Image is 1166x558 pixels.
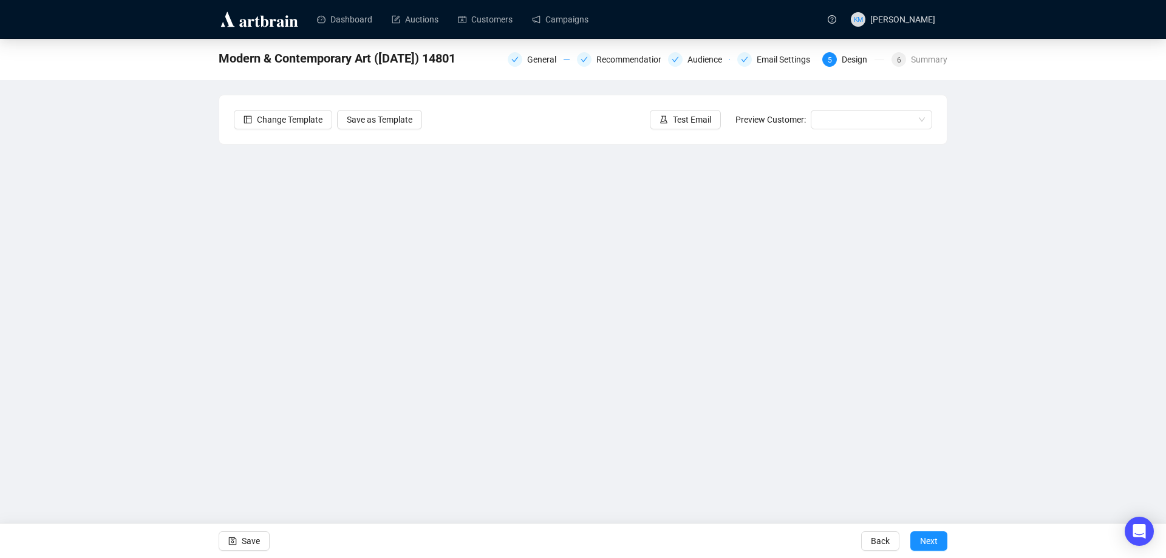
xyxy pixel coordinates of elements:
[870,15,935,24] span: [PERSON_NAME]
[219,10,300,29] img: logo
[910,531,947,551] button: Next
[737,52,815,67] div: Email Settings
[735,115,806,124] span: Preview Customer:
[673,113,711,126] span: Test Email
[581,56,588,63] span: check
[228,537,237,545] span: save
[511,56,519,63] span: check
[219,49,455,68] span: Modern & Contemporary Art (29 October 2025) 14801
[1125,517,1154,546] div: Open Intercom Messenger
[392,4,438,35] a: Auctions
[911,52,947,67] div: Summary
[668,52,730,67] div: Audience
[892,52,947,67] div: 6Summary
[861,531,899,551] button: Back
[242,524,260,558] span: Save
[897,56,901,64] span: 6
[741,56,748,63] span: check
[871,524,890,558] span: Back
[508,52,570,67] div: General
[458,4,513,35] a: Customers
[347,113,412,126] span: Save as Template
[853,14,863,24] span: KM
[672,56,679,63] span: check
[234,110,332,129] button: Change Template
[577,52,661,67] div: Recommendations
[687,52,729,67] div: Audience
[920,524,938,558] span: Next
[532,4,588,35] a: Campaigns
[842,52,874,67] div: Design
[337,110,422,129] button: Save as Template
[757,52,817,67] div: Email Settings
[219,531,270,551] button: Save
[527,52,564,67] div: General
[660,115,668,124] span: experiment
[257,113,322,126] span: Change Template
[822,52,884,67] div: 5Design
[650,110,721,129] button: Test Email
[596,52,675,67] div: Recommendations
[828,15,836,24] span: question-circle
[828,56,832,64] span: 5
[317,4,372,35] a: Dashboard
[244,115,252,124] span: layout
